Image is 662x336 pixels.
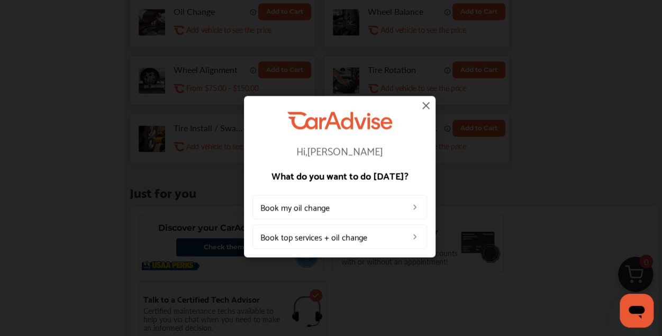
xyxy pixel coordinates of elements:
p: Hi, [PERSON_NAME] [252,145,427,156]
a: Book my oil change [252,195,427,219]
a: Book top services + oil change [252,224,427,249]
iframe: Button to launch messaging window [620,294,654,328]
p: What do you want to do [DATE]? [252,170,427,180]
img: left_arrow_icon.0f472efe.svg [411,232,419,241]
img: CarAdvise Logo [287,112,392,129]
img: left_arrow_icon.0f472efe.svg [411,203,419,211]
img: close-icon.a004319c.svg [420,99,432,112]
